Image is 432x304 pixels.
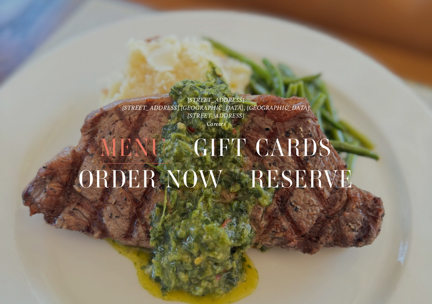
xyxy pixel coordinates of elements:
a: [STREET_ADDRESS] [187,96,245,103]
a: Menu [100,132,168,163]
a: Careers [207,120,226,127]
a: Gift Cards [194,132,332,163]
a: Order Now [79,164,224,195]
a: Reserve [250,164,354,195]
a: [STREET_ADDRESS] [187,112,245,119]
a: [STREET_ADDRESS] [GEOGRAPHIC_DATA], [GEOGRAPHIC_DATA] [122,104,310,111]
